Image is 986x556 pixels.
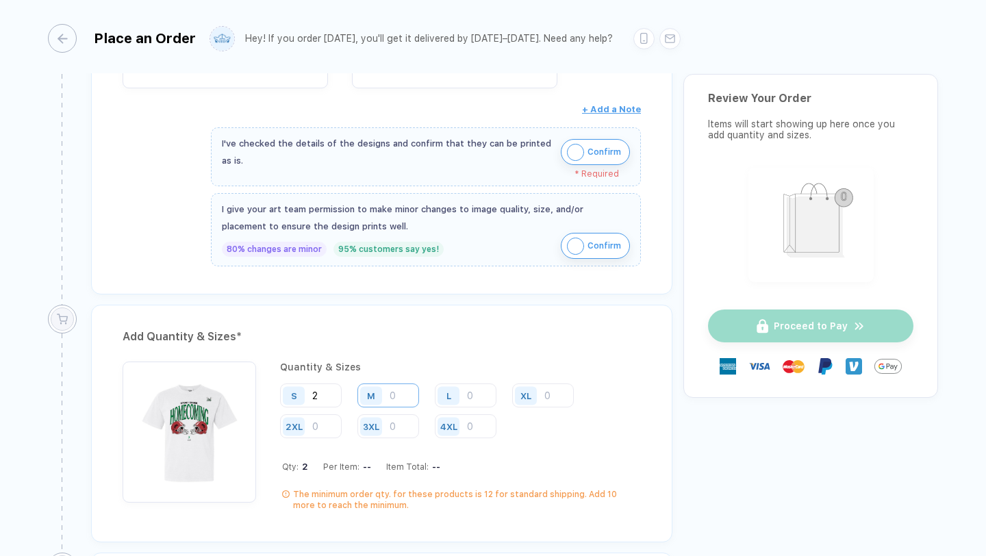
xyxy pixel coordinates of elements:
img: icon [567,144,584,161]
div: S [291,390,297,401]
div: I've checked the details of the designs and confirm that they can be printed as is. [222,135,554,169]
div: Per Item: [323,462,371,472]
img: master-card [783,355,805,377]
div: The minimum order qty. for these products is 12 for standard shipping. Add 10 more to reach the m... [293,489,641,511]
div: -- [429,462,440,472]
div: 3XL [363,421,379,431]
span: 2 [299,462,308,472]
div: I give your art team permission to make minor changes to image quality, size, and/or placement to... [222,201,630,235]
button: iconConfirm [561,139,630,165]
div: -- [359,462,371,472]
span: Confirm [587,235,621,257]
div: * Required [222,169,619,179]
div: M [367,390,375,401]
img: Paypal [817,358,833,375]
img: visa [748,355,770,377]
div: L [446,390,451,401]
button: iconConfirm [561,233,630,259]
img: GPay [874,353,902,380]
div: Review Your Order [708,92,913,105]
span: Confirm [587,141,621,163]
div: Item Total: [386,462,440,472]
div: 2XL [286,421,303,431]
div: Qty: [282,462,308,472]
span: + Add a Note [582,104,641,114]
div: XL [520,390,531,401]
div: Add Quantity & Sizes [123,326,641,348]
div: 4XL [440,421,457,431]
img: icon [567,238,584,255]
div: Items will start showing up here once you add quantity and sizes. [708,118,913,140]
div: 95% customers say yes! [333,242,444,257]
img: Venmo [846,358,862,375]
img: shopping_bag.png [755,174,868,273]
img: 759755f2-5f3d-4e35-a55f-49f36a2f0993_nt_front_1758926141030.jpg [129,368,249,488]
div: Quantity & Sizes [280,362,641,372]
img: express [720,358,736,375]
img: user profile [210,27,234,51]
div: Hey! If you order [DATE], you'll get it delivered by [DATE]–[DATE]. Need any help? [245,33,613,45]
button: + Add a Note [582,99,641,121]
div: 80% changes are minor [222,242,327,257]
div: Place an Order [94,30,196,47]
